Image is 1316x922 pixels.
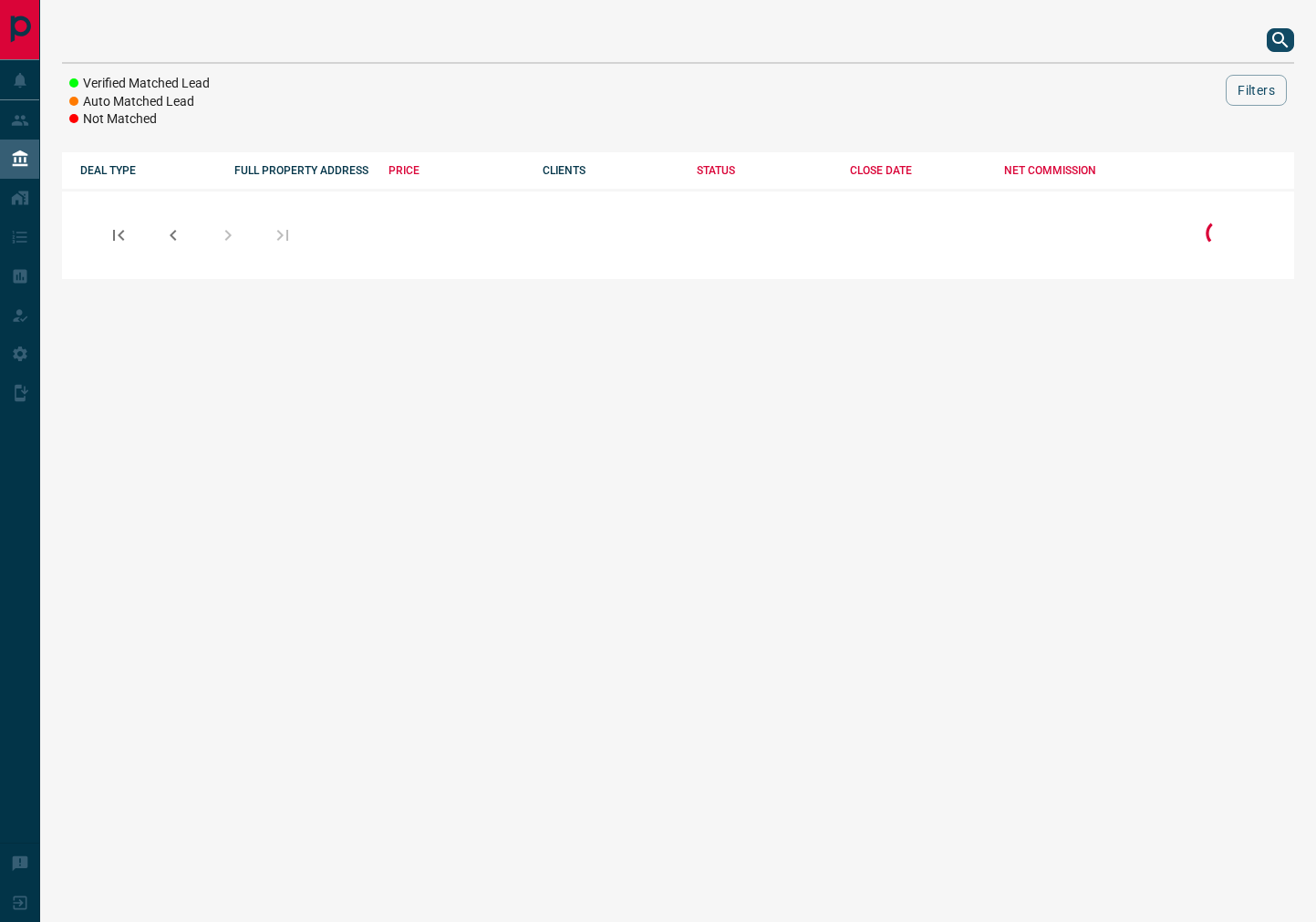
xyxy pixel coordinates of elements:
div: Loading [1201,215,1238,254]
button: search button [1267,28,1294,52]
li: Auto Matched Lead [69,93,210,111]
li: Verified Matched Lead [69,75,210,93]
div: FULL PROPERTY ADDRESS [234,164,370,177]
div: CLOSE DATE [850,164,986,177]
div: NET COMMISSION [1004,164,1140,177]
div: PRICE [389,164,524,177]
button: Filters [1226,75,1287,106]
div: DEAL TYPE [80,164,216,177]
div: STATUS [697,164,833,177]
div: CLIENTS [543,164,679,177]
li: Not Matched [69,110,210,129]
